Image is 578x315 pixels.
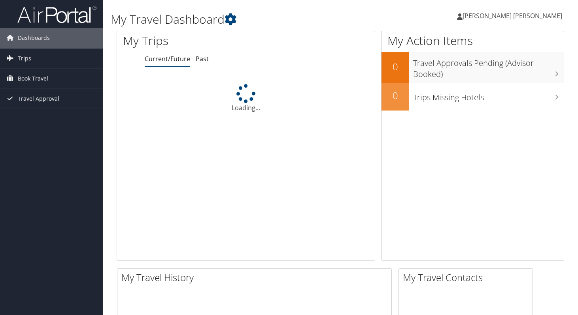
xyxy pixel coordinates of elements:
h1: My Action Items [382,32,564,49]
h2: My Travel Contacts [403,271,533,284]
a: [PERSON_NAME] [PERSON_NAME] [457,4,570,28]
a: 0Travel Approvals Pending (Advisor Booked) [382,52,564,82]
span: Trips [18,49,31,68]
a: 0Trips Missing Hotels [382,83,564,111]
h3: Trips Missing Hotels [413,88,564,103]
span: Dashboards [18,28,50,48]
span: [PERSON_NAME] [PERSON_NAME] [463,11,562,20]
a: Current/Future [145,54,190,63]
h2: 0 [382,89,409,102]
h2: 0 [382,60,409,73]
img: airportal-logo.png [17,5,96,24]
h2: My Travel History [121,271,391,284]
h3: Travel Approvals Pending (Advisor Booked) [413,54,564,80]
h1: My Trips [123,32,261,49]
div: Loading... [117,84,375,112]
h1: My Travel Dashboard [111,11,417,28]
span: Book Travel [18,69,48,88]
span: Travel Approval [18,89,59,109]
a: Past [196,54,209,63]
